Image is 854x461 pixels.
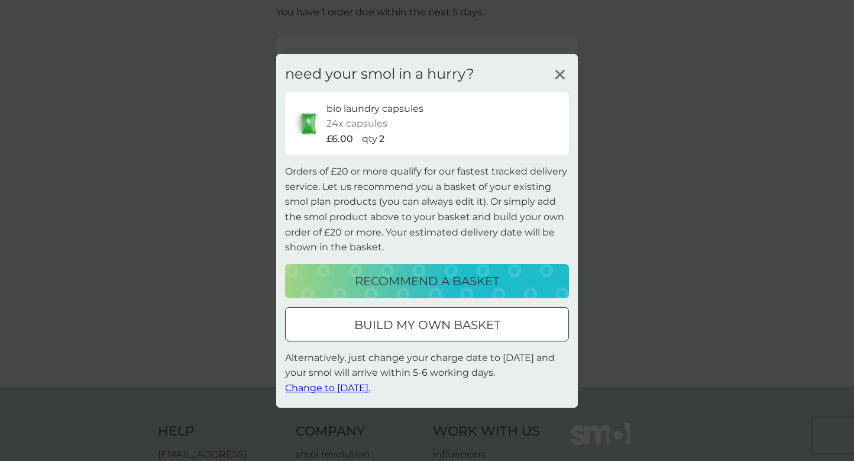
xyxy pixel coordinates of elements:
p: Orders of £20 or more qualify for our fastest tracked delivery service. Let us recommend you a ba... [285,164,569,255]
p: £6.00 [326,131,353,147]
p: recommend a basket [355,272,499,291]
button: build my own basket [285,307,569,341]
p: bio laundry capsules [326,101,423,116]
h3: need your smol in a hurry? [285,65,474,82]
p: qty [362,131,377,147]
span: Change to [DATE]. [285,382,370,394]
p: 2 [379,131,384,147]
button: recommend a basket [285,264,569,298]
p: build my own basket [354,315,500,334]
p: Alternatively, just change your charge date to [DATE] and your smol will arrive within 5-6 workin... [285,350,569,396]
button: Change to [DATE]. [285,381,370,396]
p: 24x capsules [326,116,387,131]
